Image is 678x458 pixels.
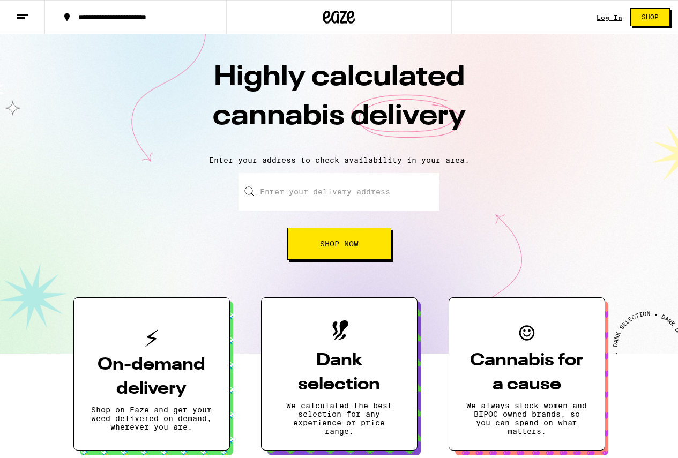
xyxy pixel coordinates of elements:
h3: Cannabis for a cause [466,349,587,397]
span: Shop [642,14,659,20]
p: Enter your address to check availability in your area. [11,156,667,164]
button: Cannabis for a causeWe always stock women and BIPOC owned brands, so you can spend on what matters. [449,297,605,451]
button: Shop [630,8,670,26]
button: Dank selectionWe calculated the best selection for any experience or price range. [261,297,418,451]
h3: Dank selection [279,349,400,397]
input: Enter your delivery address [239,173,439,211]
a: Log In [597,14,622,21]
a: Shop [622,8,678,26]
p: We calculated the best selection for any experience or price range. [279,401,400,436]
h1: Highly calculated cannabis delivery [152,58,527,147]
p: Shop on Eaze and get your weed delivered on demand, wherever you are. [91,406,212,431]
button: On-demand deliveryShop on Eaze and get your weed delivered on demand, wherever you are. [73,297,230,451]
button: Shop Now [287,228,391,260]
span: Shop Now [320,240,359,247]
h3: On-demand delivery [91,353,212,401]
p: We always stock women and BIPOC owned brands, so you can spend on what matters. [466,401,587,436]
